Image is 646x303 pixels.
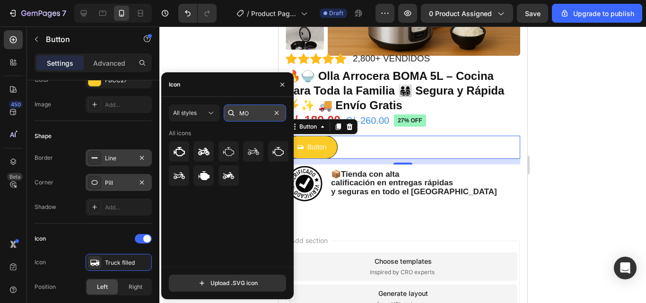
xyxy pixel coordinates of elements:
[251,9,297,18] span: Product Page - [DATE] 18:51:44
[129,283,142,291] span: Right
[517,4,548,23] button: Save
[93,58,125,68] p: Advanced
[35,203,56,211] div: Shadow
[169,275,286,292] button: Upload .SVG icon
[178,4,217,23] div: Undo/Redo
[9,101,23,108] div: 450
[47,58,73,68] p: Settings
[7,173,23,181] div: Beta
[35,178,53,187] div: Corner
[169,80,180,89] div: Icon
[105,101,149,109] div: Add...
[105,154,132,163] div: Line
[279,26,527,303] iframe: Design area
[98,274,149,282] span: from URL or image
[105,203,149,212] div: Add...
[614,257,637,279] div: Open Intercom Messenger
[35,100,51,109] div: Image
[35,283,56,291] div: Position
[525,9,541,17] span: Save
[105,76,149,85] div: FBCC27
[35,132,52,140] div: Shape
[197,278,258,288] div: Upload .SVG icon
[224,104,286,121] input: Search icon
[169,104,220,121] button: All styles
[4,4,70,23] button: 7
[552,4,642,23] button: Upgrade to publish
[169,129,191,138] div: All icons
[97,283,108,291] span: Left
[247,9,249,18] span: /
[105,259,149,267] div: Truck filled
[62,8,66,19] p: 7
[173,109,197,116] span: All styles
[35,258,46,267] div: Icon
[429,9,492,18] span: 0 product assigned
[35,154,53,162] div: Border
[46,34,126,45] p: Button
[35,234,46,243] div: Icon
[421,4,513,23] button: 0 product assigned
[105,179,132,187] div: Pill
[560,9,634,18] div: Upgrade to publish
[329,9,343,17] span: Draft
